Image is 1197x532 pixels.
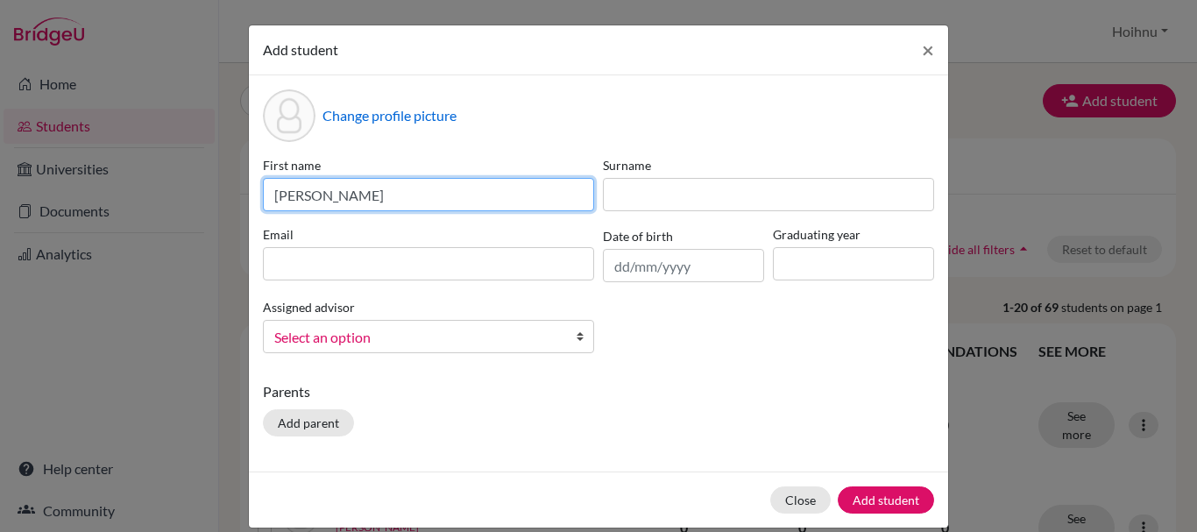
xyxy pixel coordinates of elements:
[263,298,355,316] label: Assigned advisor
[263,381,934,402] p: Parents
[773,225,934,244] label: Graduating year
[838,486,934,514] button: Add student
[263,225,594,244] label: Email
[603,227,673,245] label: Date of birth
[263,89,315,142] div: Profile picture
[770,486,831,514] button: Close
[922,37,934,62] span: ×
[603,156,934,174] label: Surname
[603,249,764,282] input: dd/mm/yyyy
[263,41,338,58] span: Add student
[263,409,354,436] button: Add parent
[263,156,594,174] label: First name
[908,25,948,74] button: Close
[274,326,560,349] span: Select an option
